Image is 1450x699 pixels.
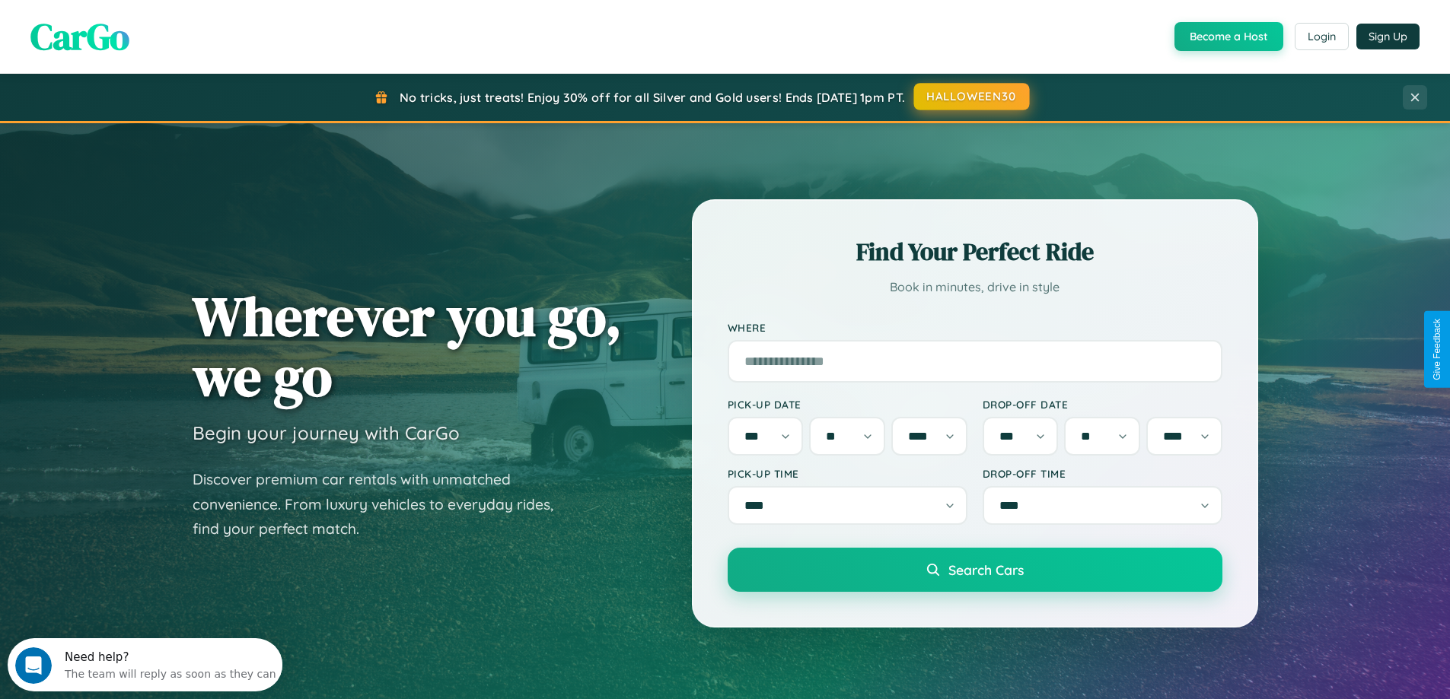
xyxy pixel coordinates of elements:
[728,398,967,411] label: Pick-up Date
[6,6,283,48] div: Open Intercom Messenger
[1356,24,1420,49] button: Sign Up
[400,90,905,105] span: No tricks, just treats! Enjoy 30% off for all Silver and Gold users! Ends [DATE] 1pm PT.
[193,421,460,444] h3: Begin your journey with CarGo
[1174,22,1283,51] button: Become a Host
[57,25,269,41] div: The team will reply as soon as they can
[193,467,573,542] p: Discover premium car rentals with unmatched convenience. From luxury vehicles to everyday rides, ...
[914,83,1030,110] button: HALLOWEEN30
[30,11,129,62] span: CarGo
[1432,319,1442,380] div: Give Feedback
[728,321,1222,334] label: Where
[728,548,1222,592] button: Search Cars
[728,235,1222,268] h2: Find Your Perfect Ride
[728,467,967,480] label: Pick-up Time
[1295,23,1349,50] button: Login
[193,286,622,406] h1: Wherever you go, we go
[728,276,1222,298] p: Book in minutes, drive in style
[948,561,1024,578] span: Search Cars
[983,467,1222,480] label: Drop-off Time
[983,398,1222,411] label: Drop-off Date
[15,647,52,684] iframe: Intercom live chat
[57,13,269,25] div: Need help?
[8,638,282,691] iframe: Intercom live chat discovery launcher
